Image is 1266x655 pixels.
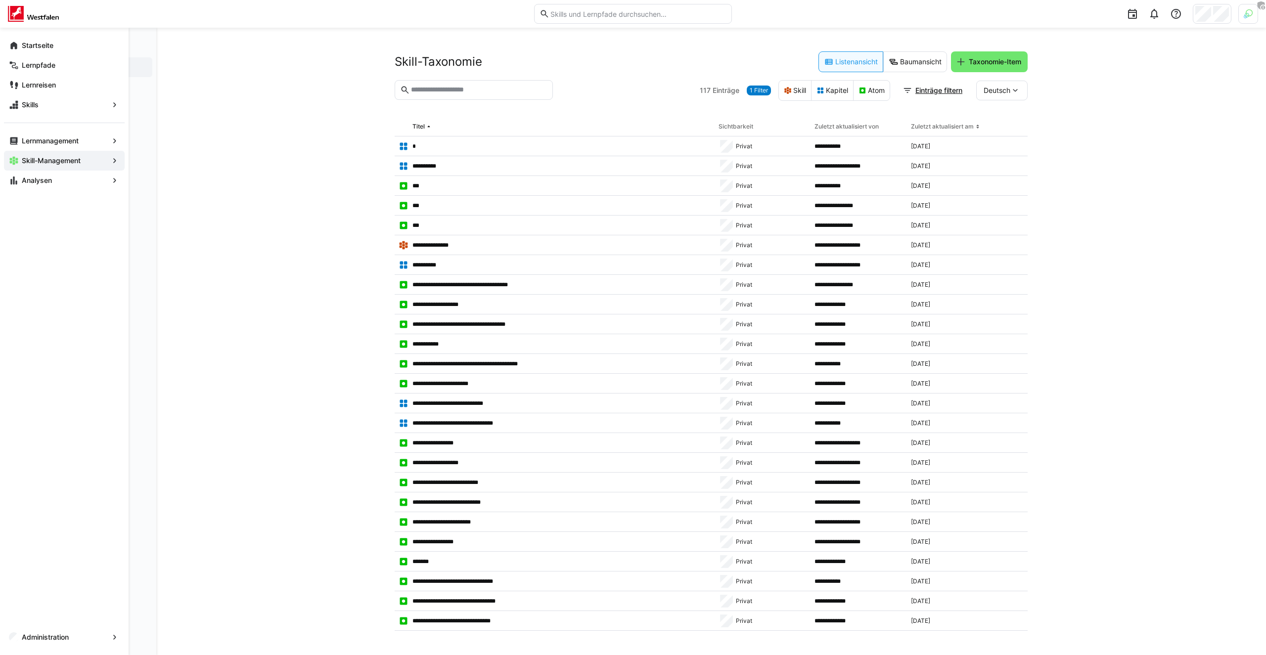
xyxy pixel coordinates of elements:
[911,202,930,210] span: [DATE]
[911,538,930,546] span: [DATE]
[750,87,768,94] span: 1 Filter
[911,162,930,170] span: [DATE]
[736,399,752,407] span: Privat
[911,261,930,269] span: [DATE]
[778,80,812,101] eds-button-option: Skill
[736,301,752,308] span: Privat
[736,221,752,229] span: Privat
[811,80,854,101] eds-button-option: Kapitel
[395,54,482,69] h2: Skill-Taxonomie
[911,498,930,506] span: [DATE]
[853,80,890,101] eds-button-option: Atom
[736,617,752,625] span: Privat
[911,399,930,407] span: [DATE]
[736,241,752,249] span: Privat
[911,558,930,566] span: [DATE]
[736,360,752,368] span: Privat
[911,320,930,328] span: [DATE]
[911,439,930,447] span: [DATE]
[911,301,930,308] span: [DATE]
[736,320,752,328] span: Privat
[818,51,883,72] eds-button-option: Listenansicht
[814,123,879,131] div: Zuletzt aktualisiert von
[736,577,752,585] span: Privat
[911,221,930,229] span: [DATE]
[911,479,930,486] span: [DATE]
[911,123,974,131] div: Zuletzt aktualisiert am
[911,380,930,388] span: [DATE]
[736,419,752,427] span: Privat
[911,577,930,585] span: [DATE]
[736,182,752,190] span: Privat
[736,281,752,289] span: Privat
[736,380,752,388] span: Privat
[911,459,930,467] span: [DATE]
[736,479,752,486] span: Privat
[412,123,425,131] div: Titel
[736,142,752,150] span: Privat
[967,57,1023,67] span: Taxonomie-Item
[984,86,1010,95] span: Deutsch
[911,241,930,249] span: [DATE]
[736,597,752,605] span: Privat
[911,142,930,150] span: [DATE]
[736,162,752,170] span: Privat
[736,518,752,526] span: Privat
[736,439,752,447] span: Privat
[736,340,752,348] span: Privat
[914,86,964,95] span: Einträge filtern
[883,51,947,72] eds-button-option: Baumansicht
[911,360,930,368] span: [DATE]
[911,340,930,348] span: [DATE]
[713,86,739,95] span: Einträge
[719,123,753,131] div: Sichtbarkeit
[951,51,1028,72] button: Taxonomie-Item
[736,498,752,506] span: Privat
[700,86,711,95] span: 117
[736,261,752,269] span: Privat
[736,202,752,210] span: Privat
[911,617,930,625] span: [DATE]
[549,9,726,18] input: Skills und Lernpfade durchsuchen…
[911,419,930,427] span: [DATE]
[736,459,752,467] span: Privat
[898,81,969,100] button: Einträge filtern
[911,597,930,605] span: [DATE]
[911,281,930,289] span: [DATE]
[911,518,930,526] span: [DATE]
[736,558,752,566] span: Privat
[736,538,752,546] span: Privat
[911,182,930,190] span: [DATE]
